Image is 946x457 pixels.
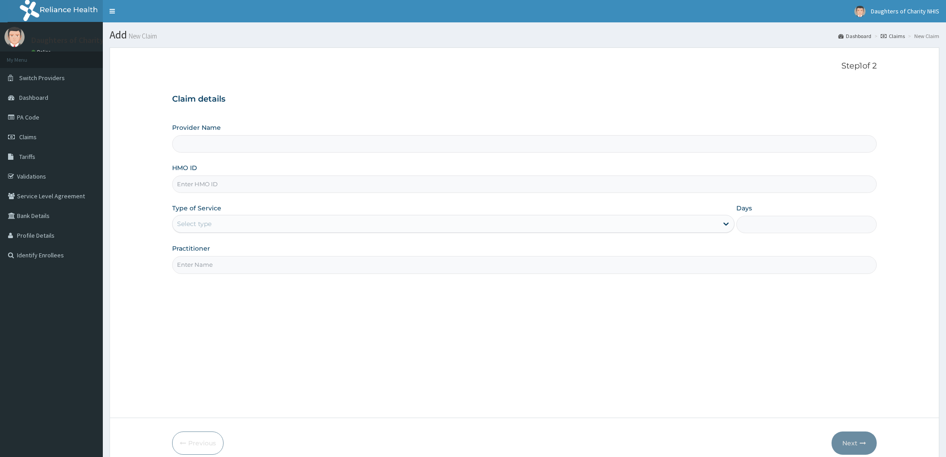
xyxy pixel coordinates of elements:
li: New Claim [906,32,939,40]
p: Step 1 of 2 [172,61,877,71]
span: Daughters of Charity NHIS [871,7,939,15]
a: Claims [881,32,905,40]
a: Online [31,49,53,55]
a: Dashboard [838,32,871,40]
h3: Claim details [172,94,877,104]
img: User Image [854,6,866,17]
label: HMO ID [172,163,197,172]
div: Select type [177,219,211,228]
span: Tariffs [19,153,35,161]
span: Dashboard [19,94,48,102]
input: Enter Name [172,256,877,273]
input: Enter HMO ID [172,175,877,193]
p: Daughters of Charity NHIS [31,36,123,44]
h1: Add [110,29,939,41]
img: User Image [4,27,25,47]
label: Type of Service [172,204,221,213]
label: Practitioner [172,244,210,253]
label: Days [736,204,752,213]
button: Previous [172,431,224,455]
span: Claims [19,133,37,141]
label: Provider Name [172,123,221,132]
button: Next [832,431,877,455]
small: New Claim [127,33,157,39]
span: Switch Providers [19,74,65,82]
